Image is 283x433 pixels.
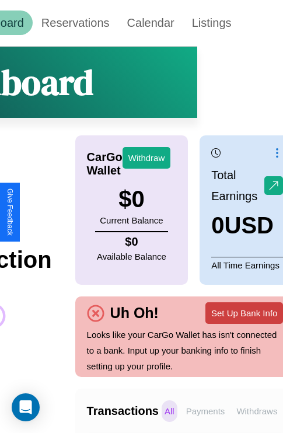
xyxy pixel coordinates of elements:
[12,393,40,421] div: Open Intercom Messenger
[97,249,166,264] p: Available Balance
[233,400,280,422] p: Withdraws
[211,165,264,207] p: Total Earnings
[118,11,183,35] a: Calendar
[183,400,228,422] p: Payments
[205,302,283,324] button: Set Up Bank Info
[104,305,165,322] h4: Uh Oh!
[100,212,163,228] p: Current Balance
[87,151,123,177] h4: CarGo Wallet
[211,212,283,239] h3: 0 USD
[123,147,171,169] button: Withdraw
[183,11,240,35] a: Listings
[162,400,177,422] p: All
[100,186,163,212] h3: $ 0
[6,188,14,236] div: Give Feedback
[87,404,159,418] h4: Transactions
[97,235,166,249] h4: $ 0
[211,257,283,273] p: All Time Earnings
[33,11,118,35] a: Reservations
